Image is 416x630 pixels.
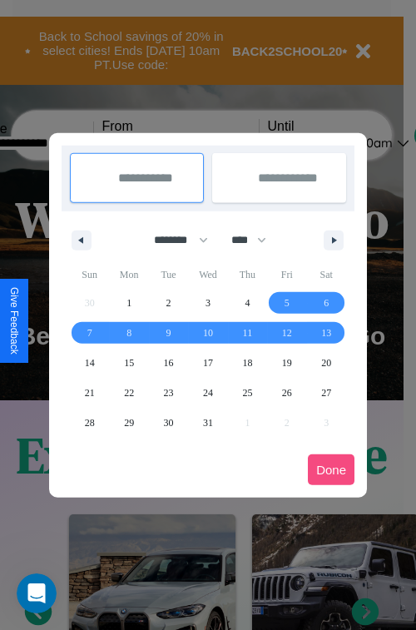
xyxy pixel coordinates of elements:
[267,288,306,318] button: 5
[242,348,252,378] span: 18
[70,348,109,378] button: 14
[203,378,213,408] span: 24
[70,318,109,348] button: 7
[17,573,57,613] iframe: Intercom live chat
[307,318,346,348] button: 13
[149,261,188,288] span: Tue
[267,261,306,288] span: Fri
[203,408,213,438] span: 31
[228,288,267,318] button: 4
[228,348,267,378] button: 18
[242,378,252,408] span: 25
[282,318,292,348] span: 12
[188,408,227,438] button: 31
[203,348,213,378] span: 17
[109,261,148,288] span: Mon
[124,348,134,378] span: 15
[321,348,331,378] span: 20
[321,318,331,348] span: 13
[85,378,95,408] span: 21
[109,378,148,408] button: 22
[149,348,188,378] button: 16
[109,318,148,348] button: 8
[188,318,227,348] button: 10
[8,287,20,355] div: Give Feedback
[109,408,148,438] button: 29
[188,261,227,288] span: Wed
[307,261,346,288] span: Sat
[243,318,253,348] span: 11
[188,378,227,408] button: 24
[308,454,354,485] button: Done
[149,318,188,348] button: 9
[164,408,174,438] span: 30
[87,318,92,348] span: 7
[321,378,331,408] span: 27
[203,318,213,348] span: 10
[307,348,346,378] button: 20
[166,318,171,348] span: 9
[228,318,267,348] button: 11
[109,348,148,378] button: 15
[307,288,346,318] button: 6
[282,348,292,378] span: 19
[245,288,250,318] span: 4
[228,378,267,408] button: 25
[85,348,95,378] span: 14
[188,288,227,318] button: 3
[282,378,292,408] span: 26
[307,378,346,408] button: 27
[164,348,174,378] span: 16
[149,288,188,318] button: 2
[70,378,109,408] button: 21
[124,408,134,438] span: 29
[70,408,109,438] button: 28
[267,348,306,378] button: 19
[109,288,148,318] button: 1
[164,378,174,408] span: 23
[126,288,131,318] span: 1
[126,318,131,348] span: 8
[228,261,267,288] span: Thu
[267,378,306,408] button: 26
[285,288,290,318] span: 5
[124,378,134,408] span: 22
[85,408,95,438] span: 28
[206,288,210,318] span: 3
[149,408,188,438] button: 30
[267,318,306,348] button: 12
[188,348,227,378] button: 17
[166,288,171,318] span: 2
[324,288,329,318] span: 6
[70,261,109,288] span: Sun
[149,378,188,408] button: 23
